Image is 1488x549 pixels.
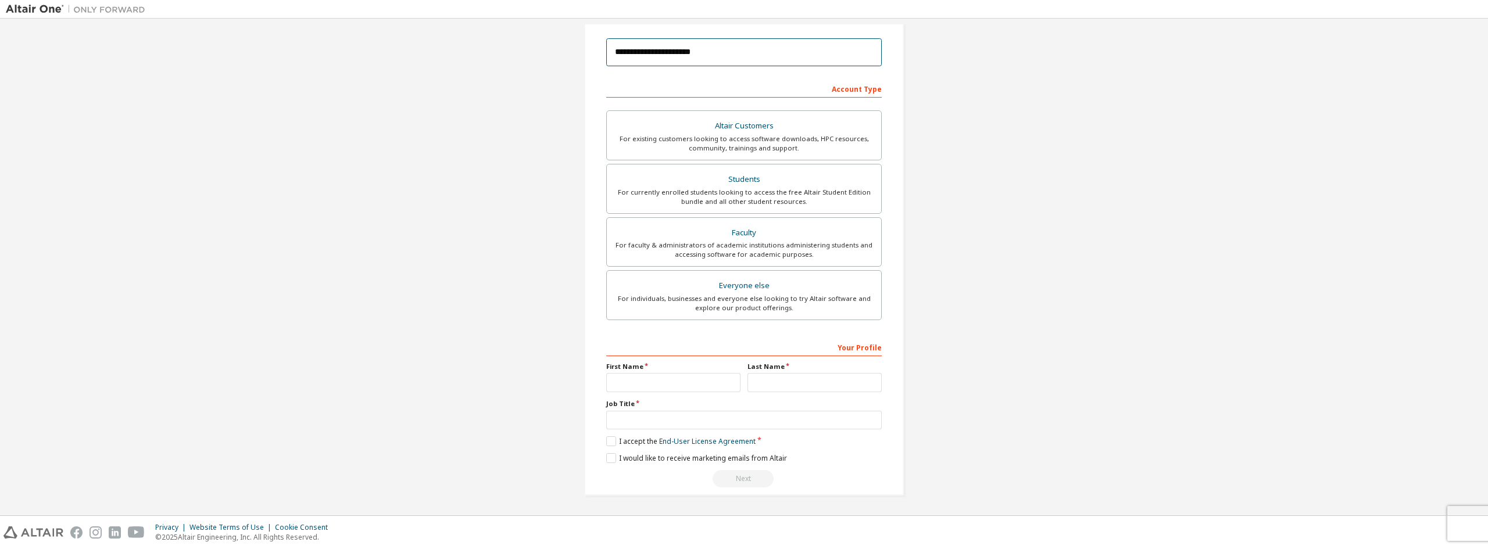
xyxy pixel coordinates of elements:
[606,453,787,463] label: I would like to receive marketing emails from Altair
[155,532,335,542] p: © 2025 Altair Engineering, Inc. All Rights Reserved.
[614,134,874,153] div: For existing customers looking to access software downloads, HPC resources, community, trainings ...
[155,523,189,532] div: Privacy
[606,436,756,446] label: I accept the
[606,470,882,487] div: Read and acccept EULA to continue
[109,526,121,539] img: linkedin.svg
[90,526,102,539] img: instagram.svg
[747,362,882,371] label: Last Name
[6,3,151,15] img: Altair One
[275,523,335,532] div: Cookie Consent
[606,338,882,356] div: Your Profile
[128,526,145,539] img: youtube.svg
[614,188,874,206] div: For currently enrolled students looking to access the free Altair Student Edition bundle and all ...
[3,526,63,539] img: altair_logo.svg
[614,225,874,241] div: Faculty
[614,294,874,313] div: For individuals, businesses and everyone else looking to try Altair software and explore our prod...
[614,171,874,188] div: Students
[70,526,83,539] img: facebook.svg
[606,362,741,371] label: First Name
[659,436,756,446] a: End-User License Agreement
[614,118,874,134] div: Altair Customers
[614,241,874,259] div: For faculty & administrators of academic institutions administering students and accessing softwa...
[606,399,882,408] label: Job Title
[614,278,874,294] div: Everyone else
[189,523,275,532] div: Website Terms of Use
[606,79,882,98] div: Account Type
